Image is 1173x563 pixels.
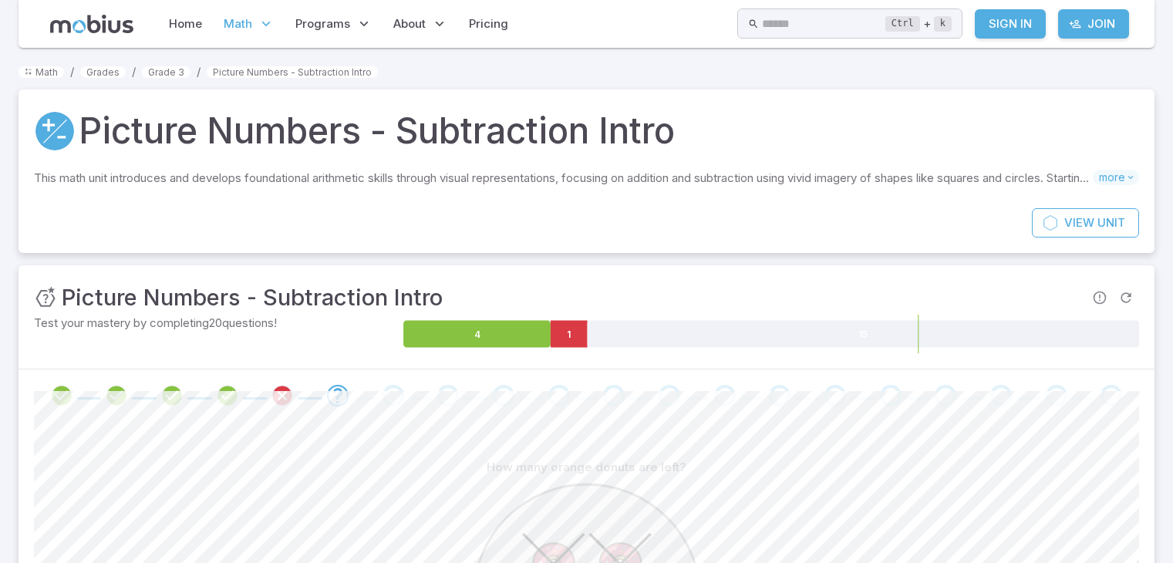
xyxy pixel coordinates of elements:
span: Programs [295,15,350,32]
div: Review your answer [51,385,72,406]
a: Addition and Subtraction [34,110,76,152]
a: Home [164,6,207,42]
div: Go to the next question [714,385,736,406]
p: This math unit introduces and develops foundational arithmetic skills through visual representati... [34,170,1093,187]
div: Go to the next question [880,385,902,406]
div: Go to the next question [603,385,625,406]
div: Go to the next question [824,385,846,406]
div: Go to the next question [935,385,956,406]
li: / [197,63,201,80]
div: Go to the next question [548,385,570,406]
div: Go to the next question [493,385,514,406]
div: Go to the next question [1101,385,1122,406]
p: Test your mastery by completing 20 questions! [34,315,400,332]
h3: Picture Numbers - Subtraction Intro [62,281,443,315]
div: Review your answer [106,385,127,406]
div: + [885,15,952,33]
li: / [132,63,136,80]
div: Go to the next question [990,385,1012,406]
div: Go to the next question [769,385,790,406]
a: Join [1058,9,1129,39]
a: ViewUnit [1032,208,1139,238]
div: Review your answer [271,385,293,406]
div: Go to the next question [659,385,680,406]
span: Unit [1097,214,1125,231]
a: Pricing [464,6,513,42]
kbd: k [934,16,952,32]
a: Math [19,66,64,78]
h1: Picture Numbers - Subtraction Intro [79,105,675,157]
a: Grade 3 [142,66,190,78]
div: Go to the next question [437,385,459,406]
a: Sign In [975,9,1046,39]
span: Math [224,15,252,32]
kbd: Ctrl [885,16,920,32]
div: Go to the next question [383,385,404,406]
a: Picture Numbers - Subtraction Intro [207,66,378,78]
p: How many orange donuts are left? [487,459,686,476]
span: Report an issue with the question [1087,285,1113,311]
li: / [70,63,74,80]
div: Review your answer [217,385,238,406]
span: View [1064,214,1094,231]
span: Refresh Question [1113,285,1139,311]
a: Grades [80,66,126,78]
div: Go to the next question [327,385,349,406]
nav: breadcrumb [19,63,1154,80]
div: Review your answer [161,385,183,406]
div: Go to the next question [1046,385,1067,406]
span: About [393,15,426,32]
